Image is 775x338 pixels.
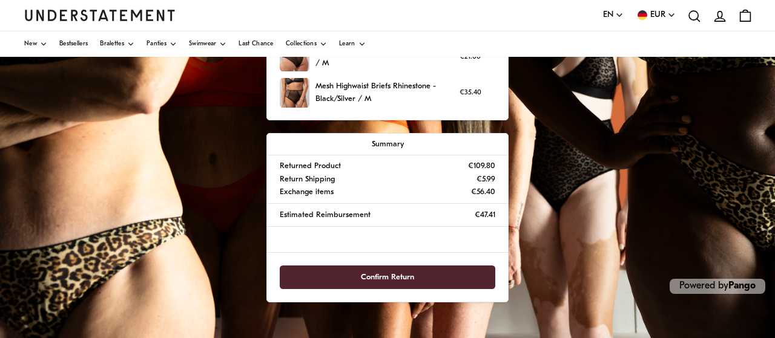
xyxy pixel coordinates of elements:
[339,41,355,47] span: Learn
[468,160,495,172] p: €109.80
[475,209,495,221] p: €47.41
[100,41,124,47] span: Bralettes
[24,41,37,47] span: New
[650,8,665,22] span: EUR
[603,8,624,22] button: EN
[189,41,216,47] span: Swimwear
[280,138,495,151] p: Summary
[286,31,327,57] a: Collections
[280,265,495,289] button: Confirm Return
[147,31,177,57] a: Panties
[147,41,167,47] span: Panties
[471,186,495,198] p: €56.40
[24,31,47,57] a: New
[59,41,88,47] span: Bestsellers
[280,209,371,221] p: Estimated Reimbursement
[636,8,676,22] button: EUR
[239,41,273,47] span: Last Chance
[603,8,613,22] span: EN
[670,279,765,294] p: Powered by
[361,266,414,288] span: Confirm Return
[280,173,335,186] p: Return Shipping
[189,31,226,57] a: Swimwear
[239,31,273,57] a: Last Chance
[280,78,309,108] img: NETS-HIW-003_retouched.jpg
[100,31,134,57] a: Bralettes
[280,186,334,198] p: Exchange items
[460,87,481,99] p: €35.40
[286,41,317,47] span: Collections
[24,10,176,21] a: Understatement Homepage
[280,160,341,172] p: Returned Product
[728,281,756,291] a: Pango
[339,31,366,57] a: Learn
[477,173,495,186] p: €5.99
[59,31,88,57] a: Bestsellers
[315,80,453,106] p: Mesh Highwaist Briefs Rhinestone - Black/Silver / M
